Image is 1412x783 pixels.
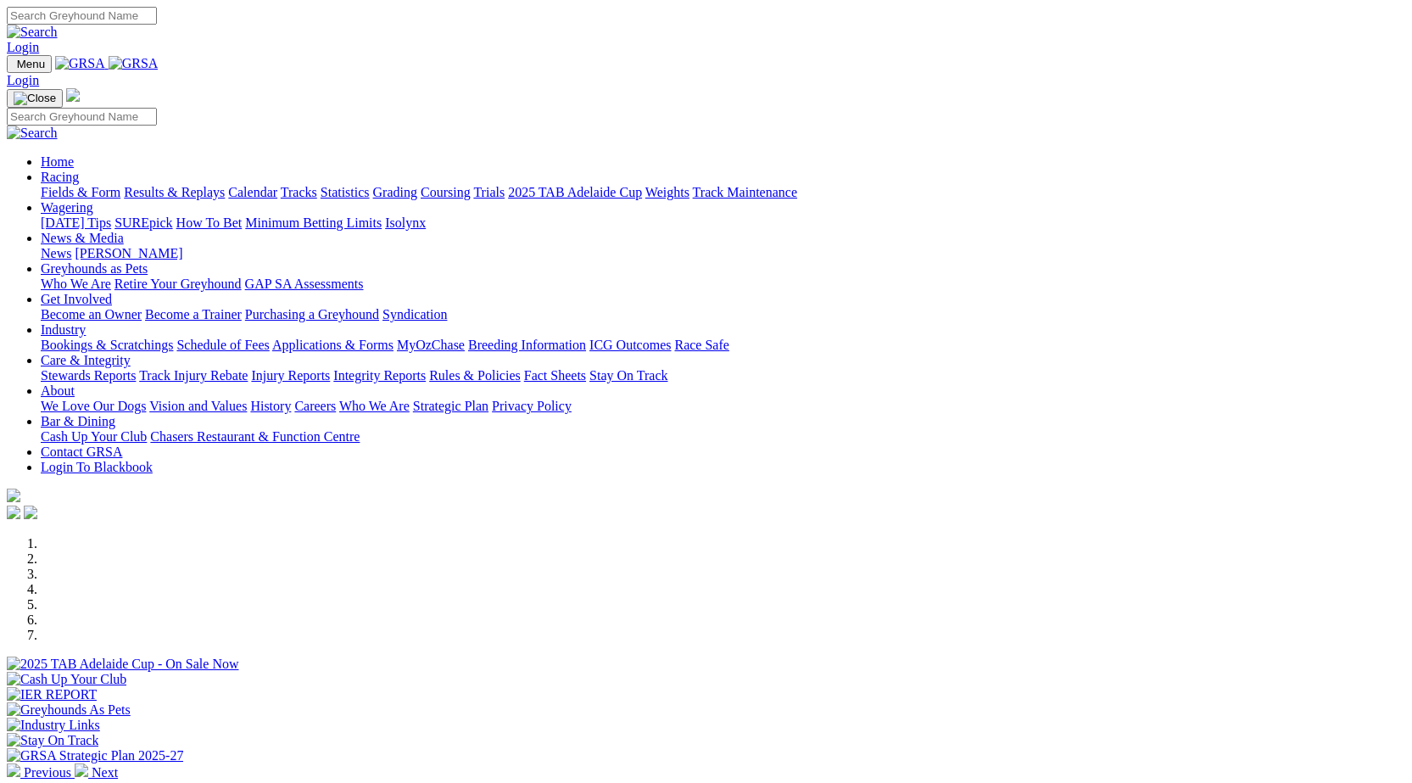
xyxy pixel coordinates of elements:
[473,185,505,199] a: Trials
[413,399,488,413] a: Strategic Plan
[75,763,88,777] img: chevron-right-pager-white.svg
[41,261,148,276] a: Greyhounds as Pets
[468,338,586,352] a: Breeding Information
[75,246,182,260] a: [PERSON_NAME]
[41,231,124,245] a: News & Media
[7,702,131,718] img: Greyhounds As Pets
[7,718,100,733] img: Industry Links
[508,185,642,199] a: 2025 TAB Adelaide Cup
[150,429,360,444] a: Chasers Restaurant & Function Centre
[7,748,183,763] img: GRSA Strategic Plan 2025-27
[7,489,20,502] img: logo-grsa-white.png
[41,445,122,459] a: Contact GRSA
[41,246,1405,261] div: News & Media
[114,277,242,291] a: Retire Your Greyhound
[245,277,364,291] a: GAP SA Assessments
[14,92,56,105] img: Close
[245,215,382,230] a: Minimum Betting Limits
[41,399,146,413] a: We Love Our Dogs
[41,277,111,291] a: Who We Are
[41,307,142,322] a: Become an Owner
[251,368,330,383] a: Injury Reports
[7,40,39,54] a: Login
[294,399,336,413] a: Careers
[41,429,147,444] a: Cash Up Your Club
[176,338,269,352] a: Schedule of Fees
[41,322,86,337] a: Industry
[139,368,248,383] a: Track Injury Rebate
[589,368,667,383] a: Stay On Track
[41,338,173,352] a: Bookings & Scratchings
[41,292,112,306] a: Get Involved
[7,657,239,672] img: 2025 TAB Adelaide Cup - On Sale Now
[109,56,159,71] img: GRSA
[7,506,20,519] img: facebook.svg
[17,58,45,70] span: Menu
[41,368,136,383] a: Stewards Reports
[7,672,126,687] img: Cash Up Your Club
[7,126,58,141] img: Search
[41,277,1405,292] div: Greyhounds as Pets
[41,154,74,169] a: Home
[693,185,797,199] a: Track Maintenance
[149,399,247,413] a: Vision and Values
[339,399,410,413] a: Who We Are
[281,185,317,199] a: Tracks
[41,185,120,199] a: Fields & Form
[41,338,1405,353] div: Industry
[429,368,521,383] a: Rules & Policies
[385,215,426,230] a: Isolynx
[41,399,1405,414] div: About
[7,765,75,780] a: Previous
[321,185,370,199] a: Statistics
[24,765,71,780] span: Previous
[92,765,118,780] span: Next
[176,215,243,230] a: How To Bet
[41,368,1405,383] div: Care & Integrity
[7,108,157,126] input: Search
[41,170,79,184] a: Racing
[55,56,105,71] img: GRSA
[228,185,277,199] a: Calendar
[41,429,1405,445] div: Bar & Dining
[41,185,1405,200] div: Racing
[41,383,75,398] a: About
[41,414,115,428] a: Bar & Dining
[41,460,153,474] a: Login To Blackbook
[492,399,572,413] a: Privacy Policy
[114,215,172,230] a: SUREpick
[397,338,465,352] a: MyOzChase
[66,88,80,102] img: logo-grsa-white.png
[373,185,417,199] a: Grading
[589,338,671,352] a: ICG Outcomes
[645,185,689,199] a: Weights
[7,733,98,748] img: Stay On Track
[7,763,20,777] img: chevron-left-pager-white.svg
[41,200,93,215] a: Wagering
[272,338,393,352] a: Applications & Forms
[7,25,58,40] img: Search
[124,185,225,199] a: Results & Replays
[7,55,52,73] button: Toggle navigation
[24,506,37,519] img: twitter.svg
[245,307,379,322] a: Purchasing a Greyhound
[421,185,471,199] a: Coursing
[41,215,1405,231] div: Wagering
[7,89,63,108] button: Toggle navigation
[75,765,118,780] a: Next
[41,353,131,367] a: Care & Integrity
[250,399,291,413] a: History
[524,368,586,383] a: Fact Sheets
[7,73,39,87] a: Login
[41,215,111,230] a: [DATE] Tips
[41,246,71,260] a: News
[41,307,1405,322] div: Get Involved
[7,687,97,702] img: IER REPORT
[333,368,426,383] a: Integrity Reports
[7,7,157,25] input: Search
[674,338,728,352] a: Race Safe
[382,307,447,322] a: Syndication
[145,307,242,322] a: Become a Trainer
